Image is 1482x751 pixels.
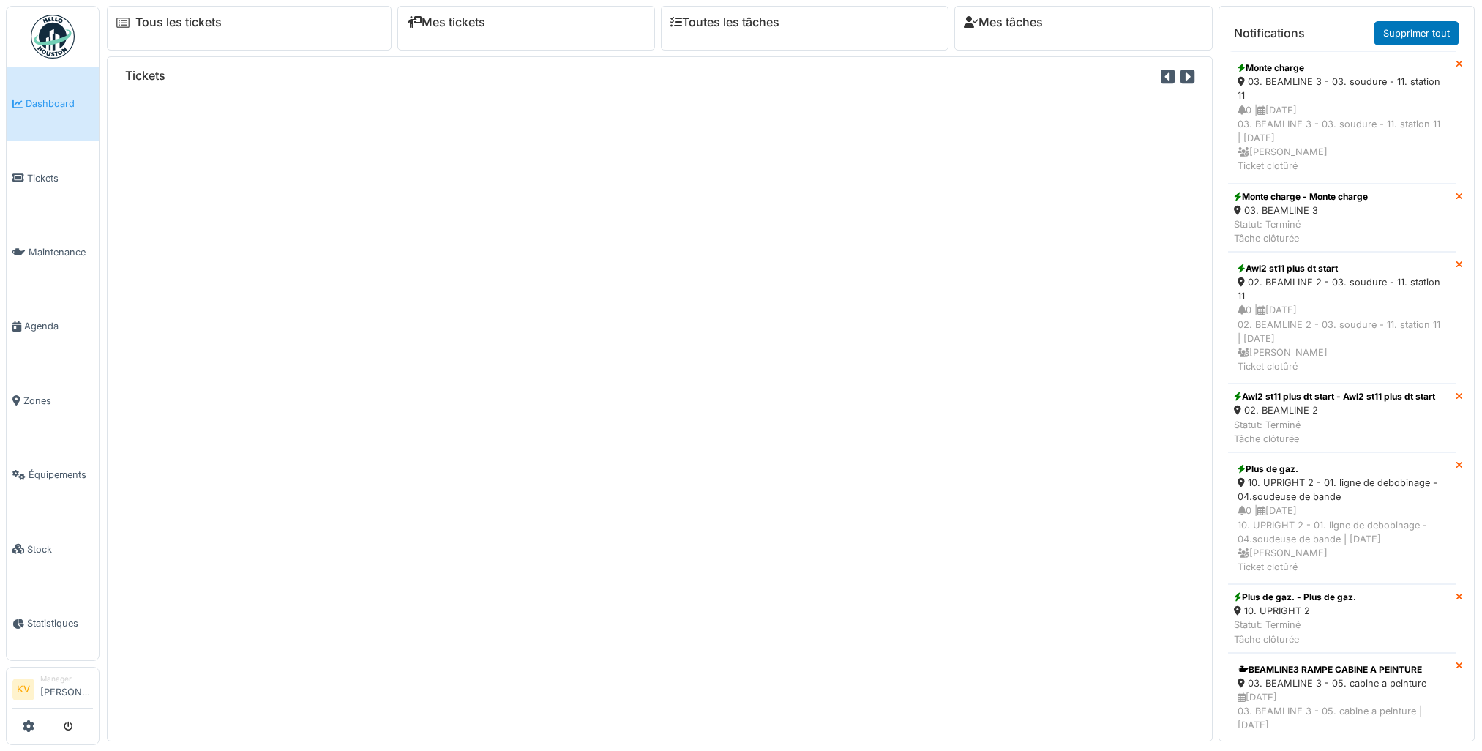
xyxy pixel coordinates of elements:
[1238,275,1446,303] div: 02. BEAMLINE 2 - 03. soudure - 11. station 11
[1238,663,1446,676] div: BEAMLINE3 RAMPE CABINE A PEINTURE
[1238,103,1446,173] div: 0 | [DATE] 03. BEAMLINE 3 - 03. soudure - 11. station 11 | [DATE] [PERSON_NAME] Ticket clotûré
[1234,217,1368,245] div: Statut: Terminé Tâche clôturée
[1234,418,1435,446] div: Statut: Terminé Tâche clôturée
[7,141,99,214] a: Tickets
[7,512,99,586] a: Stock
[40,673,93,705] li: [PERSON_NAME]
[27,616,93,630] span: Statistiques
[1228,184,1456,253] a: Monte charge - Monte charge 03. BEAMLINE 3 Statut: TerminéTâche clôturée
[125,69,165,83] h6: Tickets
[1228,51,1456,183] a: Monte charge 03. BEAMLINE 3 - 03. soudure - 11. station 11 0 |[DATE]03. BEAMLINE 3 - 03. soudure ...
[1238,676,1446,690] div: 03. BEAMLINE 3 - 05. cabine a peinture
[1234,390,1435,403] div: Awl2 st11 plus dt start - Awl2 st11 plus dt start
[7,438,99,512] a: Équipements
[7,364,99,438] a: Zones
[1228,384,1456,452] a: Awl2 st11 plus dt start - Awl2 st11 plus dt start 02. BEAMLINE 2 Statut: TerminéTâche clôturée
[1234,403,1435,417] div: 02. BEAMLINE 2
[1238,504,1446,574] div: 0 | [DATE] 10. UPRIGHT 2 - 01. ligne de debobinage - 04.soudeuse de bande | [DATE] [PERSON_NAME] ...
[1234,203,1368,217] div: 03. BEAMLINE 3
[29,468,93,482] span: Équipements
[1238,463,1446,476] div: Plus de gaz.
[40,673,93,684] div: Manager
[1238,61,1446,75] div: Monte charge
[31,15,75,59] img: Badge_color-CXgf-gQk.svg
[135,15,222,29] a: Tous les tickets
[1374,21,1459,45] a: Supprimer tout
[27,542,93,556] span: Stock
[12,673,93,709] a: KV Manager[PERSON_NAME]
[1228,584,1456,653] a: Plus de gaz. - Plus de gaz. 10. UPRIGHT 2 Statut: TerminéTâche clôturée
[12,679,34,700] li: KV
[29,245,93,259] span: Maintenance
[1228,452,1456,584] a: Plus de gaz. 10. UPRIGHT 2 - 01. ligne de debobinage - 04.soudeuse de bande 0 |[DATE]10. UPRIGHT ...
[1238,262,1446,275] div: Awl2 st11 plus dt start
[407,15,485,29] a: Mes tickets
[27,171,93,185] span: Tickets
[7,215,99,289] a: Maintenance
[7,67,99,141] a: Dashboard
[23,394,93,408] span: Zones
[1234,190,1368,203] div: Monte charge - Monte charge
[670,15,779,29] a: Toutes les tâches
[1238,303,1446,373] div: 0 | [DATE] 02. BEAMLINE 2 - 03. soudure - 11. station 11 | [DATE] [PERSON_NAME] Ticket clotûré
[7,289,99,363] a: Agenda
[1238,75,1446,102] div: 03. BEAMLINE 3 - 03. soudure - 11. station 11
[7,586,99,660] a: Statistiques
[964,15,1043,29] a: Mes tâches
[1234,618,1356,646] div: Statut: Terminé Tâche clôturée
[1238,476,1446,504] div: 10. UPRIGHT 2 - 01. ligne de debobinage - 04.soudeuse de bande
[1234,591,1356,604] div: Plus de gaz. - Plus de gaz.
[1234,604,1356,618] div: 10. UPRIGHT 2
[26,97,93,111] span: Dashboard
[1228,252,1456,384] a: Awl2 st11 plus dt start 02. BEAMLINE 2 - 03. soudure - 11. station 11 0 |[DATE]02. BEAMLINE 2 - 0...
[1234,26,1305,40] h6: Notifications
[24,319,93,333] span: Agenda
